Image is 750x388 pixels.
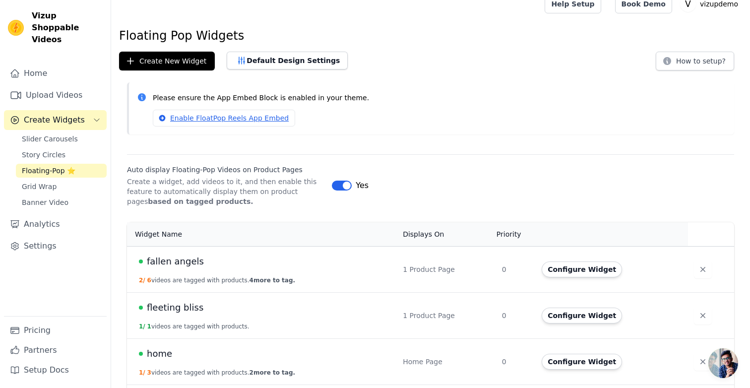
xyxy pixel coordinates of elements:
[708,348,738,378] a: Open chat
[694,307,712,324] button: Delete widget
[496,292,536,338] td: 0
[119,52,215,70] button: Create New Widget
[139,259,143,263] span: Live Published
[4,110,107,130] button: Create Widgets
[4,236,107,256] a: Settings
[22,150,65,160] span: Story Circles
[227,52,348,69] button: Default Design Settings
[542,261,622,277] button: Configure Widget
[22,182,57,192] span: Grid Wrap
[403,311,490,321] div: 1 Product Page
[127,177,324,206] p: Create a widget, add videos to it, and then enable this feature to automatically display them on ...
[147,323,151,330] span: 1
[4,214,107,234] a: Analytics
[139,352,143,356] span: Live Published
[694,260,712,278] button: Delete widget
[139,306,143,310] span: Live Published
[147,347,172,361] span: home
[4,340,107,360] a: Partners
[16,164,107,178] a: Floating-Pop ⭐
[496,246,536,292] td: 0
[250,277,295,284] span: 4 more to tag.
[356,180,369,192] span: Yes
[22,134,78,144] span: Slider Carousels
[153,110,295,127] a: Enable FloatPop Reels App Embed
[153,92,726,104] p: Please ensure the App Embed Block is enabled in your theme.
[139,369,145,376] span: 1 /
[24,114,85,126] span: Create Widgets
[16,195,107,209] a: Banner Video
[22,197,68,207] span: Banner Video
[139,369,295,377] button: 1/ 3videos are tagged with products.2more to tag.
[139,323,145,330] span: 1 /
[147,277,151,284] span: 6
[496,222,536,247] th: Priority
[542,308,622,323] button: Configure Widget
[656,52,734,70] button: How to setup?
[250,369,295,376] span: 2 more to tag.
[403,357,490,367] div: Home Page
[403,264,490,274] div: 1 Product Page
[32,10,103,46] span: Vizup Shoppable Videos
[127,222,397,247] th: Widget Name
[16,180,107,194] a: Grid Wrap
[139,276,295,284] button: 2/ 6videos are tagged with products.4more to tag.
[694,353,712,371] button: Delete widget
[139,277,145,284] span: 2 /
[147,255,204,268] span: fallen angels
[4,64,107,83] a: Home
[8,20,24,36] img: Vizup
[22,166,75,176] span: Floating-Pop ⭐
[16,132,107,146] a: Slider Carousels
[4,360,107,380] a: Setup Docs
[542,354,622,370] button: Configure Widget
[332,180,369,192] button: Yes
[119,28,742,44] h1: Floating Pop Widgets
[496,338,536,385] td: 0
[4,321,107,340] a: Pricing
[147,301,203,315] span: fleeting bliss
[127,165,324,175] label: Auto display Floating-Pop Videos on Product Pages
[16,148,107,162] a: Story Circles
[147,369,151,376] span: 3
[656,59,734,68] a: How to setup?
[148,197,253,205] strong: based on tagged products.
[397,222,496,247] th: Displays On
[139,323,250,330] button: 1/ 1videos are tagged with products.
[4,85,107,105] a: Upload Videos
